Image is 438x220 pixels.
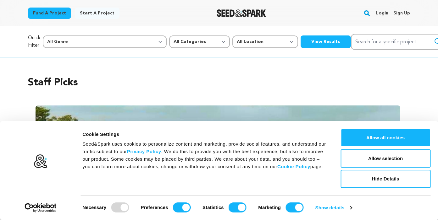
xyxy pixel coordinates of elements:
[315,203,352,212] a: Show details
[202,205,224,210] strong: Statistics
[82,140,326,170] div: Seed&Spark uses cookies to personalize content and marketing, provide social features, and unders...
[341,149,430,168] button: Allow selection
[28,34,40,49] p: Quick Filter
[82,131,326,138] div: Cookie Settings
[258,205,281,210] strong: Marketing
[376,8,388,18] a: Login
[341,129,430,147] button: Allow all cookies
[341,170,430,188] button: Hide Details
[127,149,161,154] a: Privacy Policy
[28,75,410,90] h2: Staff Picks
[277,164,310,169] a: Cookie Policy
[217,9,266,17] a: Seed&Spark Homepage
[28,8,71,19] a: Fund a project
[13,203,68,212] a: Usercentrics Cookiebot - opens in a new window
[217,9,266,17] img: Seed&Spark Logo Dark Mode
[82,205,106,210] strong: Necessary
[75,8,119,19] a: Start a project
[34,154,48,169] img: logo
[301,35,351,48] button: View Results
[393,8,410,18] a: Sign up
[141,205,168,210] strong: Preferences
